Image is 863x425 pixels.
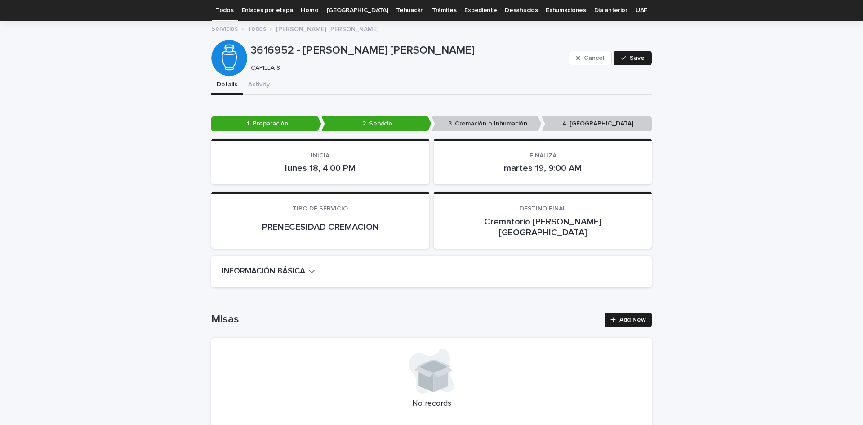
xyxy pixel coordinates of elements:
[605,313,652,327] a: Add New
[222,163,418,174] p: lunes 18, 4:00 PM
[211,116,321,131] p: 1. Preparación
[431,116,542,131] p: 3. Cremación o Inhumación
[222,267,305,277] h2: INFORMACIÓN BÁSICA
[321,116,431,131] p: 2. Servicio
[243,76,275,95] button: Activity
[251,64,561,72] p: CAPILLA 8
[619,317,646,323] span: Add New
[276,23,378,33] p: [PERSON_NAME] [PERSON_NAME]
[584,55,604,61] span: Cancel
[529,152,556,159] span: FINALIZA
[614,51,652,65] button: Save
[445,163,641,174] p: martes 19, 9:00 AM
[311,152,329,159] span: INICIA
[211,313,599,326] h1: Misas
[445,216,641,238] p: Crematorio [PERSON_NAME][GEOGRAPHIC_DATA]
[211,23,238,33] a: Servicios
[569,51,612,65] button: Cancel
[222,267,315,277] button: INFORMACIÓN BÁSICA
[222,222,418,233] p: PRENECESIDAD CREMACION
[248,23,266,33] a: Todos
[251,44,565,57] p: 3616952 - [PERSON_NAME] [PERSON_NAME]
[293,206,348,212] span: TIPO DE SERVICIO
[211,76,243,95] button: Details
[222,399,641,409] p: No records
[520,206,566,212] span: DESTINO FINAL
[630,55,645,61] span: Save
[542,116,652,131] p: 4. [GEOGRAPHIC_DATA]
